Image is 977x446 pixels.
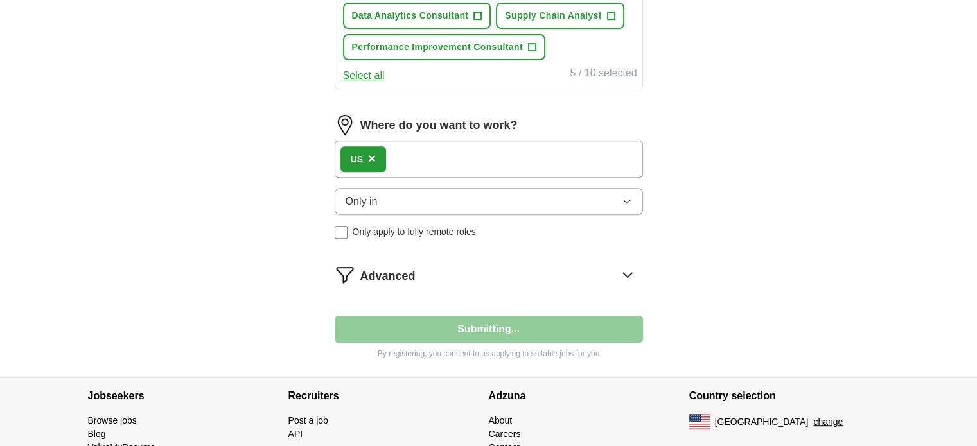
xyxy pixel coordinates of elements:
span: [GEOGRAPHIC_DATA] [715,415,809,429]
a: About [489,415,513,425]
span: Advanced [360,268,416,285]
button: Select all [343,68,385,83]
span: Only in [346,194,378,209]
a: Careers [489,429,521,439]
img: US flag [689,414,710,429]
a: Post a job [288,415,328,425]
button: × [368,150,376,169]
button: Only in [335,188,643,215]
button: Submitting... [335,316,643,343]
button: Performance Improvement Consultant [343,34,545,60]
div: US [351,153,363,166]
button: Supply Chain Analyst [496,3,624,29]
h4: Country selection [689,378,890,414]
a: Browse jobs [88,415,137,425]
span: Supply Chain Analyst [505,9,601,22]
p: By registering, you consent to us applying to suitable jobs for you [335,348,643,359]
input: Only apply to fully remote roles [335,226,348,239]
span: Data Analytics Consultant [352,9,469,22]
div: 5 / 10 selected [570,65,637,83]
button: change [813,415,843,429]
img: location.png [335,115,355,135]
a: API [288,429,303,439]
span: Performance Improvement Consultant [352,40,523,54]
a: Blog [88,429,106,439]
span: × [368,151,376,166]
button: Data Analytics Consultant [343,3,491,29]
span: Only apply to fully remote roles [353,225,476,239]
img: filter [335,264,355,285]
label: Where do you want to work? [360,117,518,134]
